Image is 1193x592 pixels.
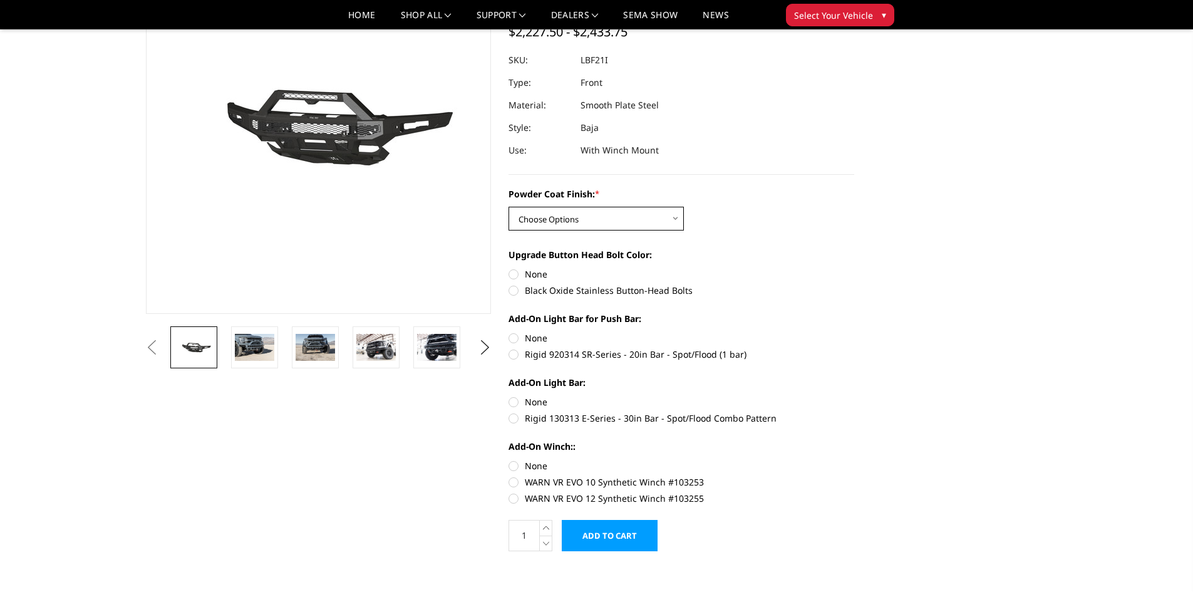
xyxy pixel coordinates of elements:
a: Support [477,11,526,29]
img: 2021-2025 Ford Raptor - Freedom Series - Baja Front Bumper (winch mount) [356,334,396,360]
label: Black Oxide Stainless Button-Head Bolts [509,284,854,297]
a: Dealers [551,11,599,29]
label: Upgrade Button Head Bolt Color: [509,248,854,261]
a: shop all [401,11,452,29]
dt: SKU: [509,49,571,71]
dd: LBF21I [581,49,608,71]
a: Home [348,11,375,29]
label: Add-On Light Bar for Push Bar: [509,312,854,325]
button: Previous [143,338,162,357]
input: Add to Cart [562,520,658,551]
dd: Front [581,71,602,94]
dt: Style: [509,117,571,139]
dt: Use: [509,139,571,162]
dt: Material: [509,94,571,117]
label: Powder Coat Finish: [509,187,854,200]
button: Next [475,338,494,357]
label: Rigid 920314 SR-Series - 20in Bar - Spot/Flood (1 bar) [509,348,854,361]
img: 2021-2025 Ford Raptor - Freedom Series - Baja Front Bumper (winch mount) [296,334,335,360]
label: None [509,267,854,281]
dd: Smooth Plate Steel [581,94,659,117]
dt: Type: [509,71,571,94]
a: News [703,11,728,29]
span: $2,227.50 - $2,433.75 [509,23,627,40]
button: Select Your Vehicle [786,4,894,26]
dd: With Winch Mount [581,139,659,162]
label: None [509,331,854,345]
a: SEMA Show [623,11,678,29]
label: Add-On Winch:: [509,440,854,453]
label: None [509,395,854,408]
img: 2021-2025 Ford Raptor - Freedom Series - Baja Front Bumper (winch mount) [235,334,274,360]
span: Select Your Vehicle [794,9,873,22]
label: WARN VR EVO 10 Synthetic Winch #103253 [509,475,854,489]
dd: Baja [581,117,599,139]
span: ▾ [882,8,886,21]
iframe: Chat Widget [1130,532,1193,592]
label: WARN VR EVO 12 Synthetic Winch #103255 [509,492,854,505]
label: Add-On Light Bar: [509,376,854,389]
label: None [509,459,854,472]
img: 2021-2025 Ford Raptor - Freedom Series - Baja Front Bumper (winch mount) [417,334,457,360]
label: Rigid 130313 E-Series - 30in Bar - Spot/Flood Combo Pattern [509,412,854,425]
